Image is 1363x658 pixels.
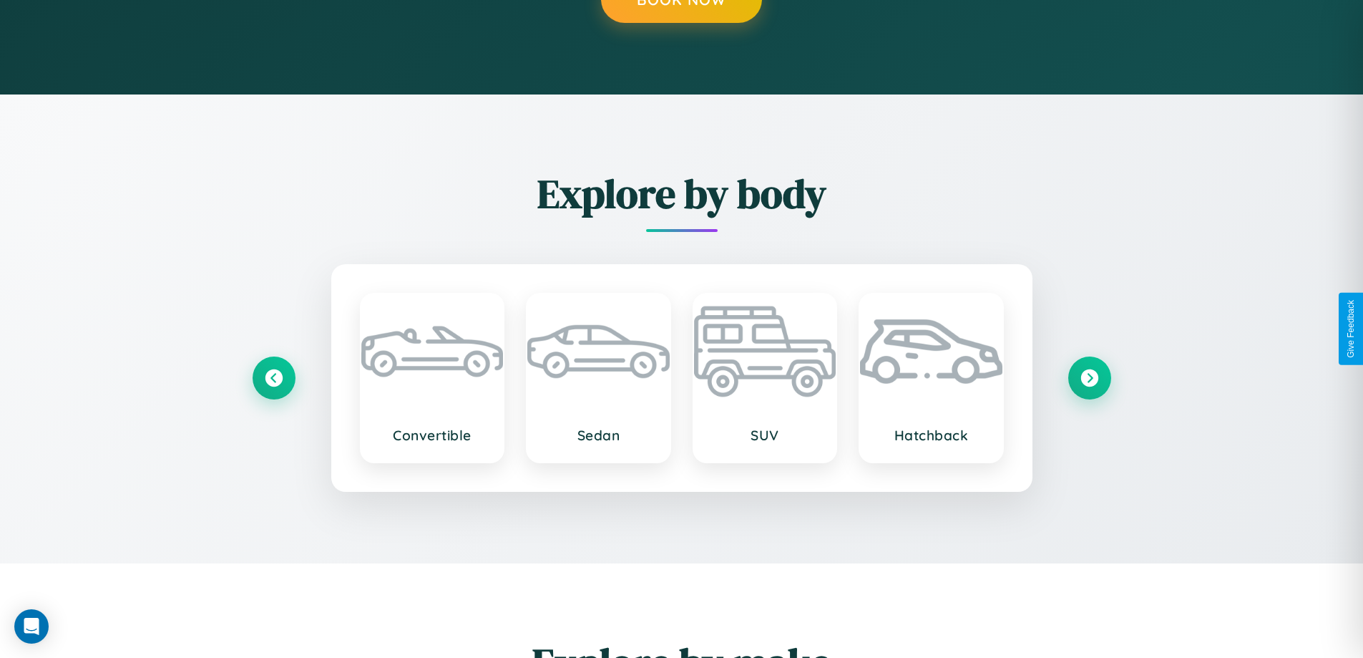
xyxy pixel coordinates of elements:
[14,609,49,644] div: Open Intercom Messenger
[253,166,1111,221] h2: Explore by body
[376,427,489,444] h3: Convertible
[708,427,822,444] h3: SUV
[1346,300,1356,358] div: Give Feedback
[874,427,988,444] h3: Hatchback
[542,427,655,444] h3: Sedan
